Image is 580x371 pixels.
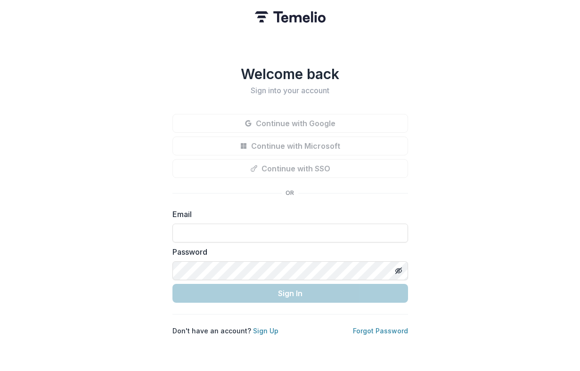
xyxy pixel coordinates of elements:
[172,209,402,220] label: Email
[172,137,408,155] button: Continue with Microsoft
[353,327,408,335] a: Forgot Password
[172,86,408,95] h2: Sign into your account
[172,159,408,178] button: Continue with SSO
[255,11,326,23] img: Temelio
[391,263,406,278] button: Toggle password visibility
[172,65,408,82] h1: Welcome back
[172,114,408,133] button: Continue with Google
[172,326,278,336] p: Don't have an account?
[253,327,278,335] a: Sign Up
[172,246,402,258] label: Password
[172,284,408,303] button: Sign In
